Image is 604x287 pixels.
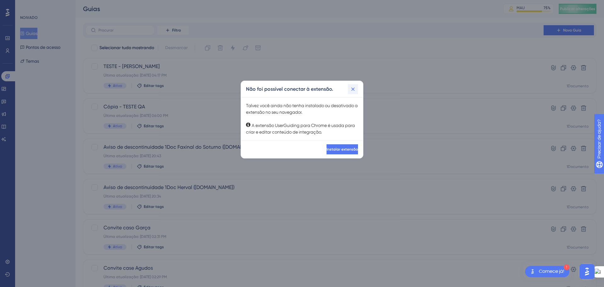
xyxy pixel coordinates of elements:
iframe: Iniciador do Assistente de IA do UserGuiding [578,262,596,281]
font: Não foi possível conectar à extensão. [246,86,333,92]
font: Instalar extensão [327,147,358,152]
font: Talvez você ainda não tenha instalado ou desativado a extensão no seu navegador. [246,103,358,115]
font: Precisar de ajuda? [15,3,54,8]
font: Comece já! [539,269,564,274]
div: Abra a lista de verificação Comece!, módulos restantes: 1 [525,266,569,277]
img: imagem-do-lançador-texto-alternativo [529,268,536,275]
font: 1 [566,266,568,269]
font: A extensão UserGuiding para Chrome é usada para criar e editar conteúdo de integração. [246,123,355,135]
